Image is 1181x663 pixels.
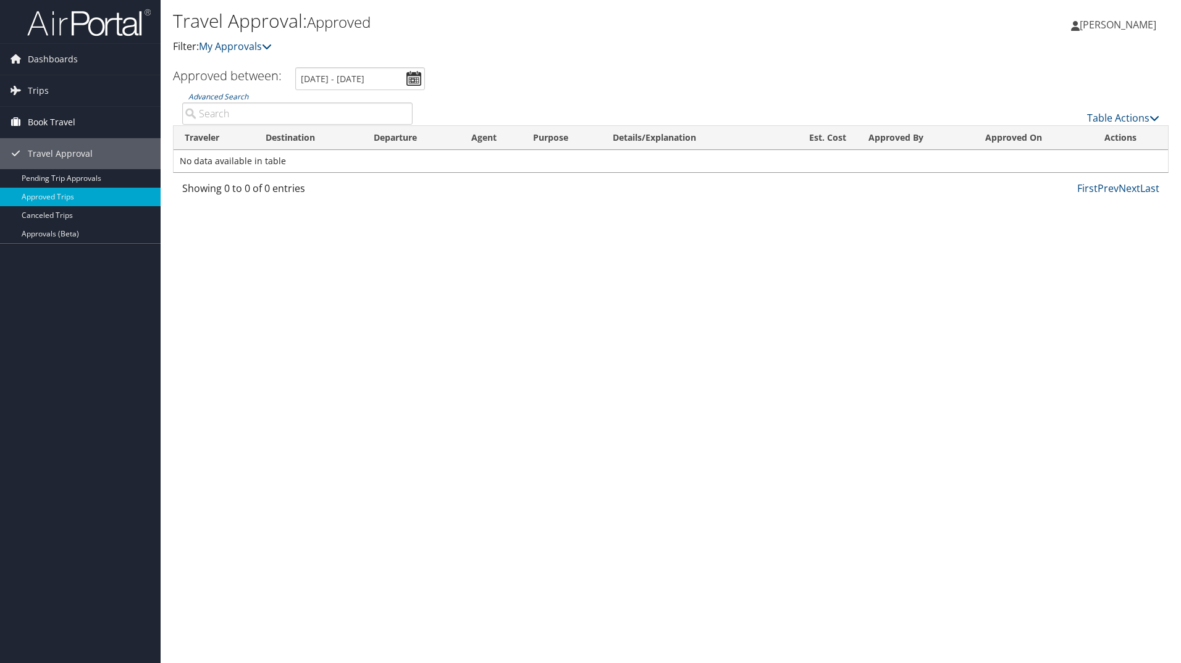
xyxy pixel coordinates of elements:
th: Agent [460,126,522,150]
img: airportal-logo.png [27,8,151,37]
th: Est. Cost: activate to sort column ascending [775,126,857,150]
th: Traveler: activate to sort column ascending [174,126,254,150]
span: [PERSON_NAME] [1080,18,1156,31]
span: Book Travel [28,107,75,138]
th: Destination: activate to sort column ascending [254,126,363,150]
a: My Approvals [199,40,272,53]
a: First [1077,181,1098,195]
th: Details/Explanation [602,126,775,150]
input: [DATE] - [DATE] [295,67,425,90]
p: Filter: [173,39,837,55]
h3: Approved between: [173,67,282,84]
th: Purpose [522,126,602,150]
small: Approved [307,12,371,32]
h1: Travel Approval: [173,8,837,34]
th: Approved On: activate to sort column ascending [974,126,1094,150]
div: Showing 0 to 0 of 0 entries [182,181,413,202]
a: Last [1140,181,1159,195]
a: Advanced Search [188,91,248,102]
span: Travel Approval [28,138,93,169]
span: Trips [28,75,49,106]
a: Table Actions [1087,111,1159,125]
input: Advanced Search [182,102,413,125]
td: No data available in table [174,150,1168,172]
th: Approved By: activate to sort column ascending [857,126,973,150]
th: Departure: activate to sort column ascending [363,126,460,150]
span: Dashboards [28,44,78,75]
th: Actions [1093,126,1168,150]
a: Next [1119,181,1140,195]
a: [PERSON_NAME] [1071,6,1169,43]
a: Prev [1098,181,1119,195]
